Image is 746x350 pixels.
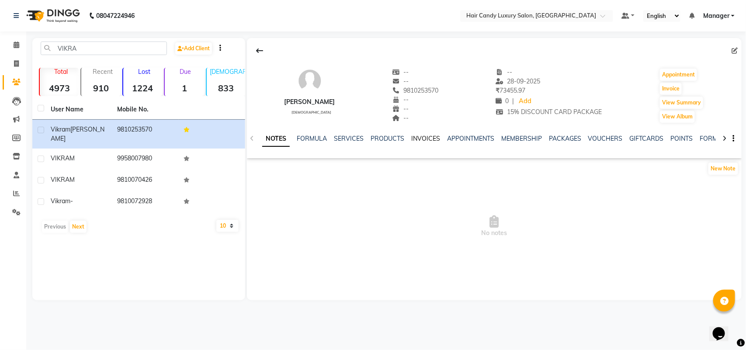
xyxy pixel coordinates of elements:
div: [PERSON_NAME] [285,97,335,107]
span: Vikram [51,197,70,205]
td: 9810253570 [112,120,178,149]
strong: 1224 [123,83,162,94]
td: 9810072928 [112,191,178,213]
p: Total [43,68,79,76]
span: -- [392,96,409,104]
strong: 910 [81,83,120,94]
a: APPOINTMENTS [447,135,494,142]
a: FORMULA [297,135,327,142]
span: [DEMOGRAPHIC_DATA] [291,110,331,114]
span: VIKRAM [51,176,75,184]
td: 9810070426 [112,170,178,191]
strong: 1 [165,83,204,94]
span: No notes [247,183,742,270]
span: vikram [51,125,70,133]
span: | [513,97,514,106]
button: View Summary [660,97,703,109]
span: 15% DISCOUNT CARD PACKAGE [496,108,602,116]
th: Mobile No. [112,100,178,120]
span: [PERSON_NAME] [51,125,104,142]
span: 28-09-2025 [496,77,541,85]
button: View Album [660,111,695,123]
a: Add [518,95,533,107]
p: [DEMOGRAPHIC_DATA] [210,68,246,76]
span: - [70,197,73,205]
span: ₹ [496,87,500,94]
span: -- [392,114,409,122]
td: 9958007980 [112,149,178,170]
button: Appointment [660,69,697,81]
img: logo [22,3,82,28]
span: 73455.97 [496,87,526,94]
a: GIFTCARDS [630,135,664,142]
a: INVOICES [411,135,440,142]
b: 08047224946 [96,3,135,28]
a: MEMBERSHIP [501,135,542,142]
span: 9810253570 [392,87,439,94]
strong: 4973 [40,83,79,94]
a: Add Client [175,42,212,55]
img: avatar [297,68,323,94]
a: NOTES [262,131,290,147]
a: FORMS [700,135,722,142]
th: User Name [45,100,112,120]
span: -- [392,105,409,113]
button: Next [70,221,87,233]
input: Search by Name/Mobile/Email/Code [41,42,167,55]
a: SERVICES [334,135,364,142]
button: New Note [708,163,738,175]
span: -- [496,68,513,76]
a: PRODUCTS [371,135,404,142]
span: Manager [703,11,729,21]
button: Invoice [660,83,682,95]
span: -- [392,68,409,76]
div: Back to Client [250,42,269,59]
strong: 833 [207,83,246,94]
span: 0 [496,97,509,105]
a: PACKAGES [549,135,581,142]
a: VOUCHERS [588,135,623,142]
span: VIKRAM [51,154,75,162]
a: POINTS [671,135,693,142]
iframe: chat widget [709,315,737,341]
p: Recent [85,68,120,76]
span: -- [392,77,409,85]
p: Due [167,68,204,76]
p: Lost [127,68,162,76]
